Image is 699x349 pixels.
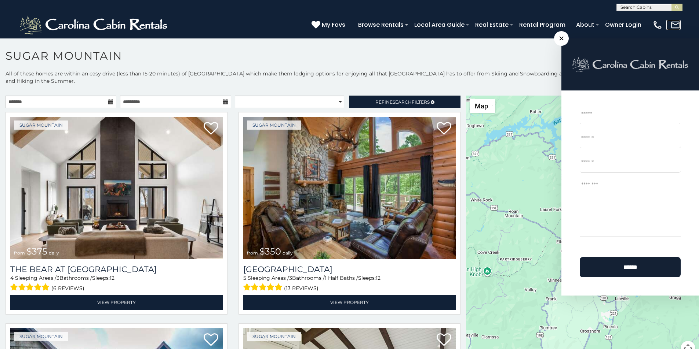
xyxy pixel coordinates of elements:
span: 3 [57,275,59,281]
a: My Favs [312,20,347,30]
a: Add to favorites [204,333,218,348]
span: Refine Filters [375,99,430,105]
span: 12 [110,275,114,281]
div: Sleeping Areas / Bathrooms / Sleeps: [243,274,456,293]
img: Grouse Moor Lodge [243,117,456,259]
span: daily [283,250,293,256]
a: The Bear At Sugar Mountain from $375 daily [10,117,223,259]
a: Sugar Mountain [14,120,68,130]
span: from [14,250,25,256]
button: Change map style [470,99,495,113]
img: mail-regular-white.png [670,20,681,30]
span: 4 [10,275,14,281]
a: The Bear At [GEOGRAPHIC_DATA] [10,264,223,274]
img: White-1-2.png [18,14,171,36]
a: View Property [243,295,456,310]
a: Browse Rentals [354,18,407,31]
a: Sugar Mountain [247,332,301,341]
a: View Property [10,295,223,310]
h3: The Bear At Sugar Mountain [10,264,223,274]
span: Map [475,102,488,110]
a: Add to favorites [204,121,218,137]
span: 3 [289,275,292,281]
a: Add to favorites [437,121,451,137]
a: Grouse Moor Lodge from $350 daily [243,117,456,259]
img: The Bear At Sugar Mountain [10,117,223,259]
a: Sugar Mountain [14,332,68,341]
span: My Favs [322,20,345,29]
span: $375 [26,246,47,257]
img: logo [572,57,688,72]
img: phone-regular-white.png [652,20,663,30]
span: 12 [376,275,381,281]
a: [GEOGRAPHIC_DATA] [243,264,456,274]
span: Search [393,99,412,105]
span: $350 [259,246,281,257]
span: from [247,250,258,256]
a: RefineSearchFilters [349,96,460,108]
a: Add to favorites [437,333,451,348]
a: Owner Login [601,18,645,31]
span: 5 [243,275,246,281]
a: Sugar Mountain [247,120,301,130]
span: 1 Half Baths / [325,275,358,281]
span: daily [49,250,59,256]
a: About [572,18,598,31]
a: Real Estate [472,18,512,31]
span: (6 reviews) [51,283,84,293]
span: × [554,31,569,46]
div: Sleeping Areas / Bathrooms / Sleeps: [10,274,223,293]
h3: Grouse Moor Lodge [243,264,456,274]
span: (13 reviews) [284,283,318,293]
a: Local Area Guide [411,18,468,31]
a: Rental Program [516,18,569,31]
